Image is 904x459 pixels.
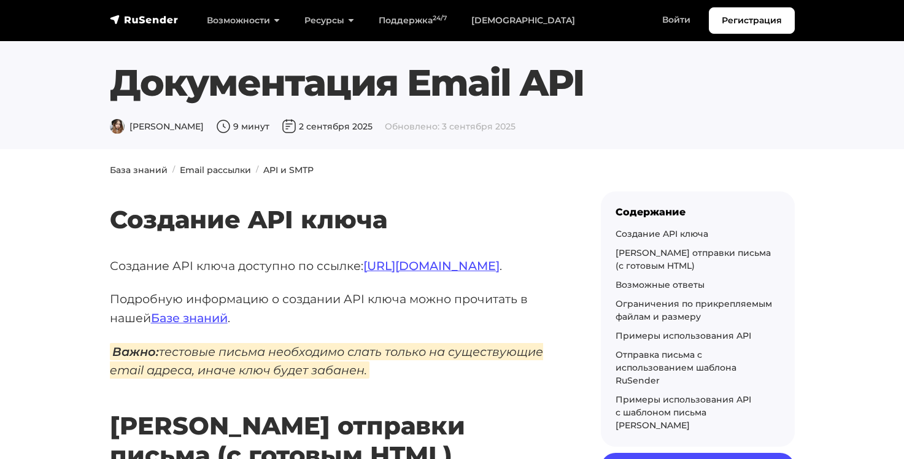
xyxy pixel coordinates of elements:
a: [URL][DOMAIN_NAME] [363,258,500,273]
strong: Важно: [112,344,159,359]
img: Дата публикации [282,119,296,134]
span: 9 минут [216,121,269,132]
a: API и SMTP [263,164,314,175]
p: Создание API ключа доступно по ссылке: . [110,256,562,276]
a: Отправка письма с использованием шаблона RuSender [616,349,736,386]
img: Время чтения [216,119,231,134]
a: Войти [650,7,703,33]
h2: Создание API ключа [110,169,562,234]
a: [PERSON_NAME] отправки письма (с готовым HTML) [616,247,771,271]
img: RuSender [110,13,179,26]
a: Ресурсы [292,8,366,33]
h1: Документация Email API [110,61,795,105]
a: База знаний [110,164,168,175]
a: Возможные ответы [616,279,705,290]
div: Содержание [616,206,780,218]
a: Базе знаний [151,310,228,325]
span: [PERSON_NAME] [110,121,204,132]
a: Регистрация [709,7,795,34]
a: Создание API ключа [616,228,708,239]
a: Поддержка24/7 [366,8,459,33]
em: тестовые письма необходимо слать только на существующие email адреса, иначе ключ будет забанен. [110,343,543,379]
a: Примеры использования API [616,330,751,341]
nav: breadcrumb [102,164,802,177]
a: Примеры использования API с шаблоном письма [PERSON_NAME] [616,394,751,431]
span: 2 сентября 2025 [282,121,373,132]
span: Обновлено: 3 сентября 2025 [385,121,516,132]
p: Подробную информацию о создании API ключа можно прочитать в нашей . [110,290,562,327]
a: Ограничения по прикрепляемым файлам и размеру [616,298,772,322]
a: Возможности [195,8,292,33]
sup: 24/7 [433,14,447,22]
a: [DEMOGRAPHIC_DATA] [459,8,587,33]
a: Email рассылки [180,164,251,175]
